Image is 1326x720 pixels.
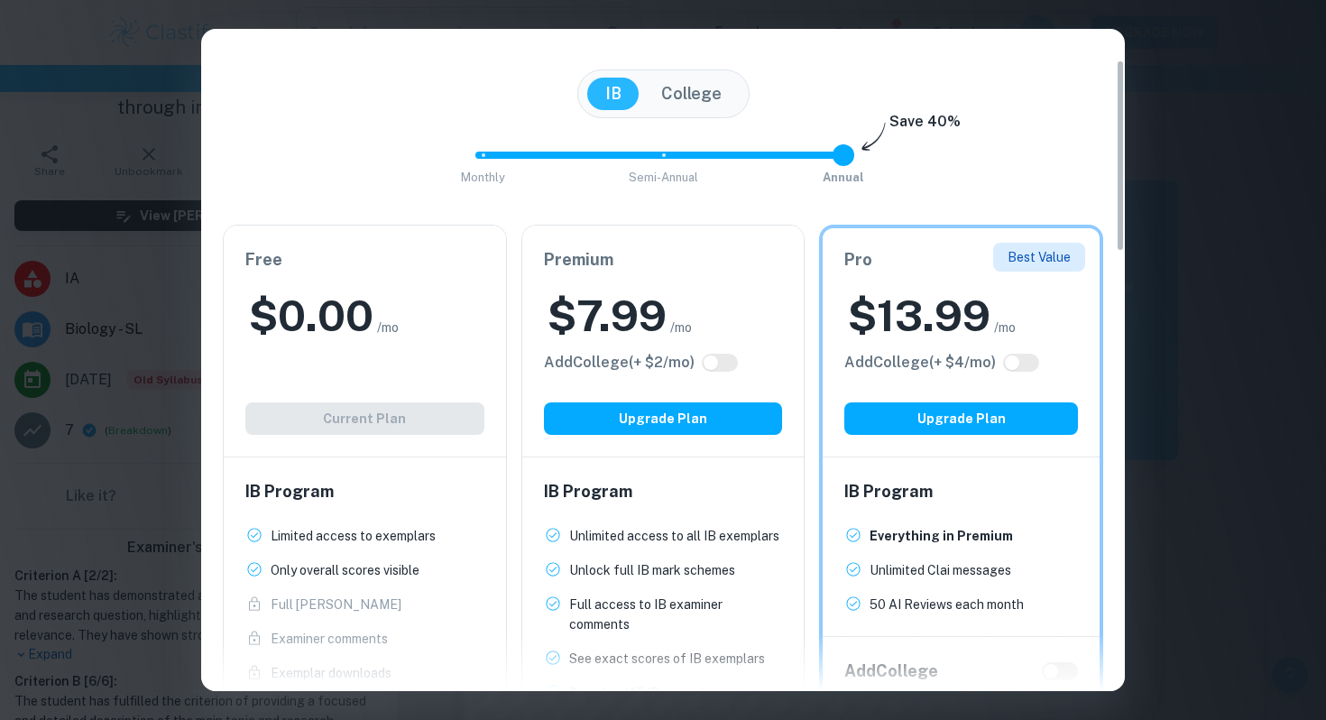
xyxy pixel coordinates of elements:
[544,247,783,272] h6: Premium
[569,560,735,580] p: Unlock full IB mark schemes
[629,171,698,184] span: Semi-Annual
[245,247,484,272] h6: Free
[870,560,1011,580] p: Unlimited Clai messages
[249,287,373,345] h2: $ 0.00
[844,479,1078,504] h6: IB Program
[271,560,419,580] p: Only overall scores visible
[569,526,779,546] p: Unlimited access to all IB exemplars
[569,595,783,634] p: Full access to IB examiner comments
[271,526,436,546] p: Limited access to exemplars
[848,287,990,345] h2: $ 13.99
[643,78,740,110] button: College
[1008,247,1071,267] p: Best Value
[544,402,783,435] button: Upgrade Plan
[461,171,505,184] span: Monthly
[271,595,401,614] p: Full [PERSON_NAME]
[544,479,783,504] h6: IB Program
[245,479,484,504] h6: IB Program
[844,352,996,374] h6: Click to see all the additional College features.
[670,318,692,337] span: /mo
[844,402,1078,435] button: Upgrade Plan
[994,318,1016,337] span: /mo
[548,287,667,345] h2: $ 7.99
[870,526,1013,546] p: Everything in Premium
[587,78,640,110] button: IB
[889,111,961,142] h6: Save 40%
[870,595,1024,614] p: 50 AI Reviews each month
[377,318,399,337] span: /mo
[861,122,886,152] img: subscription-arrow.svg
[544,352,695,374] h6: Click to see all the additional College features.
[271,629,388,649] p: Examiner comments
[823,171,864,184] span: Annual
[844,247,1078,272] h6: Pro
